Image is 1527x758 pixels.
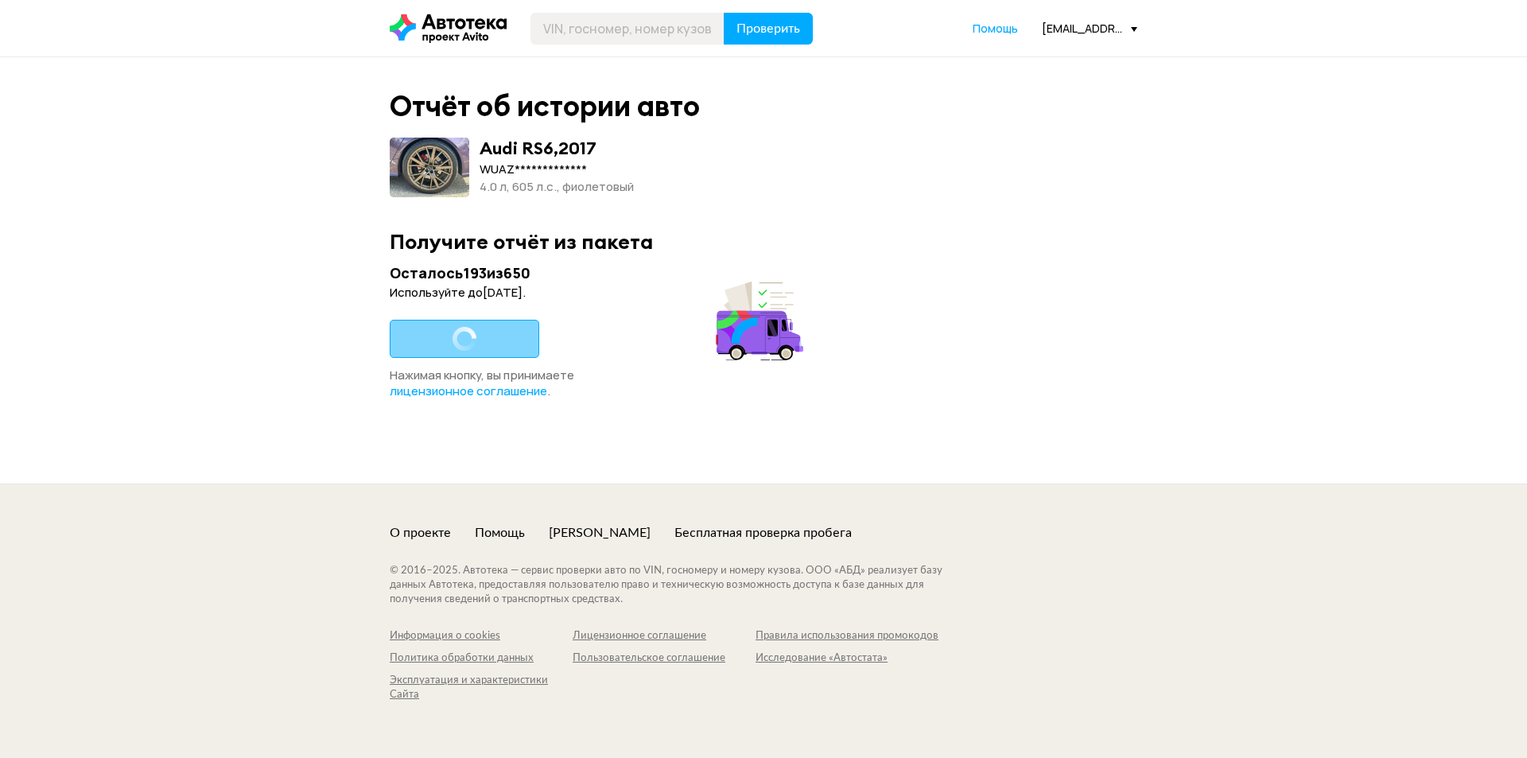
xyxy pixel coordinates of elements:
a: Исследование «Автостата» [756,651,938,666]
a: О проекте [390,524,451,542]
a: Политика обработки данных [390,651,573,666]
div: Отчёт об истории авто [390,89,700,123]
a: Эксплуатация и характеристики Сайта [390,674,573,702]
div: Используйте до [DATE] . [390,285,808,301]
div: [EMAIL_ADDRESS][DOMAIN_NAME] [1042,21,1137,36]
button: Проверить [724,13,813,45]
a: Правила использования промокодов [756,629,938,643]
a: Информация о cookies [390,629,573,643]
a: Бесплатная проверка пробега [674,524,852,542]
a: Лицензионное соглашение [573,629,756,643]
div: Осталось 193 из 650 [390,263,808,283]
a: Помощь [973,21,1018,37]
a: Помощь [475,524,525,542]
div: © 2016– 2025 . Автотека — сервис проверки авто по VIN, госномеру и номеру кузова. ООО «АБД» реали... [390,564,974,607]
a: лицензионное соглашение [390,383,547,399]
span: Нажимая кнопку, вы принимаете . [390,367,574,399]
div: Получите отчёт из пакета [390,229,1137,254]
span: Помощь [973,21,1018,36]
input: VIN, госномер, номер кузова [530,13,725,45]
a: [PERSON_NAME] [549,524,651,542]
div: 4.0 л, 605 л.c., фиолетовый [480,178,634,196]
span: лицензионное соглашение [390,383,547,399]
span: Проверить [736,22,800,35]
div: Audi RS6 , 2017 [480,138,596,158]
a: Пользовательское соглашение [573,651,756,666]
